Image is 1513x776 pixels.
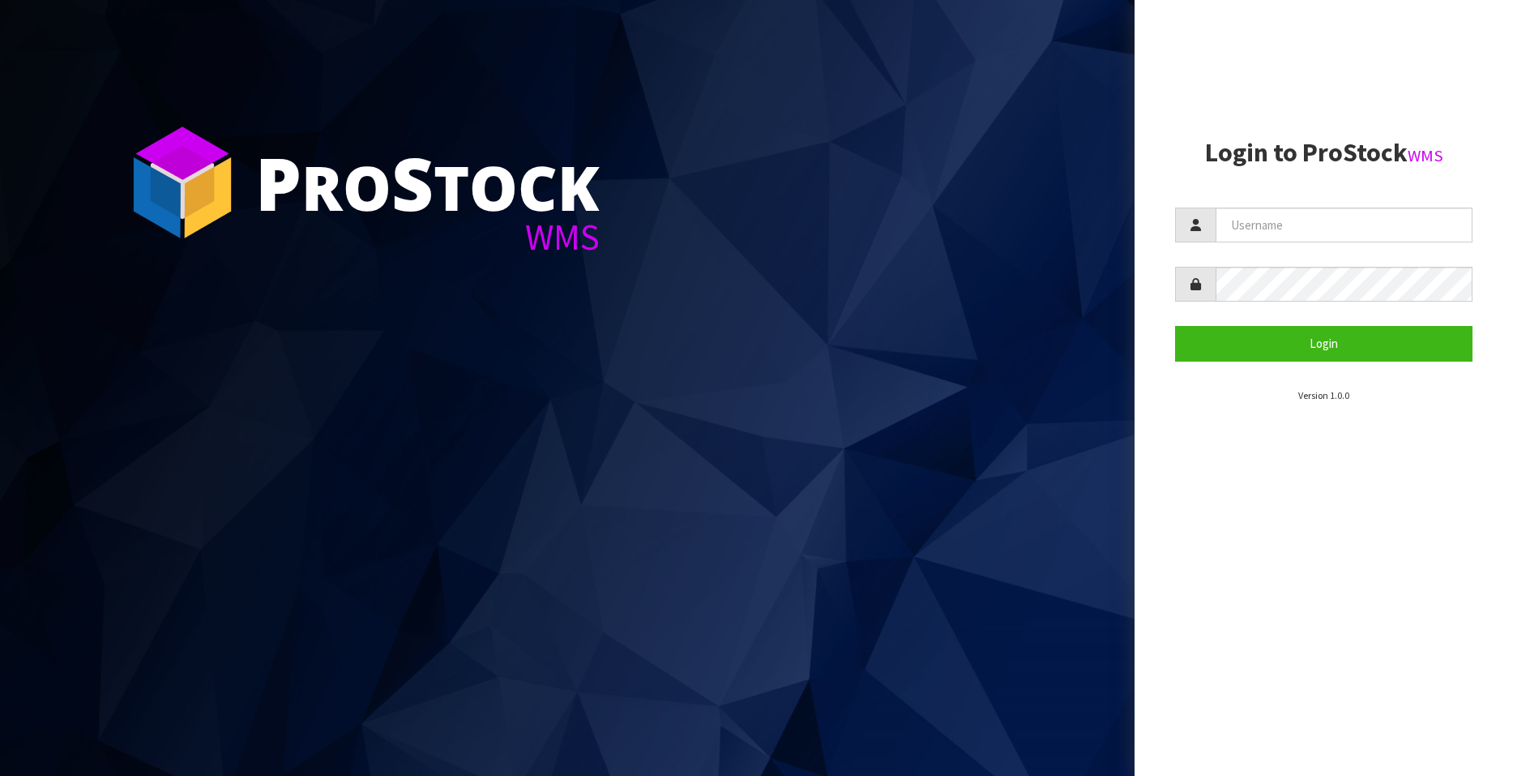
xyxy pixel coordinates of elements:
[1408,145,1443,166] small: WMS
[122,122,243,243] img: ProStock Cube
[391,133,434,232] span: S
[1298,389,1349,401] small: Version 1.0.0
[255,133,301,232] span: P
[1175,326,1472,361] button: Login
[1216,208,1472,242] input: Username
[1175,139,1472,167] h2: Login to ProStock
[255,146,600,219] div: ro tock
[255,219,600,255] div: WMS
